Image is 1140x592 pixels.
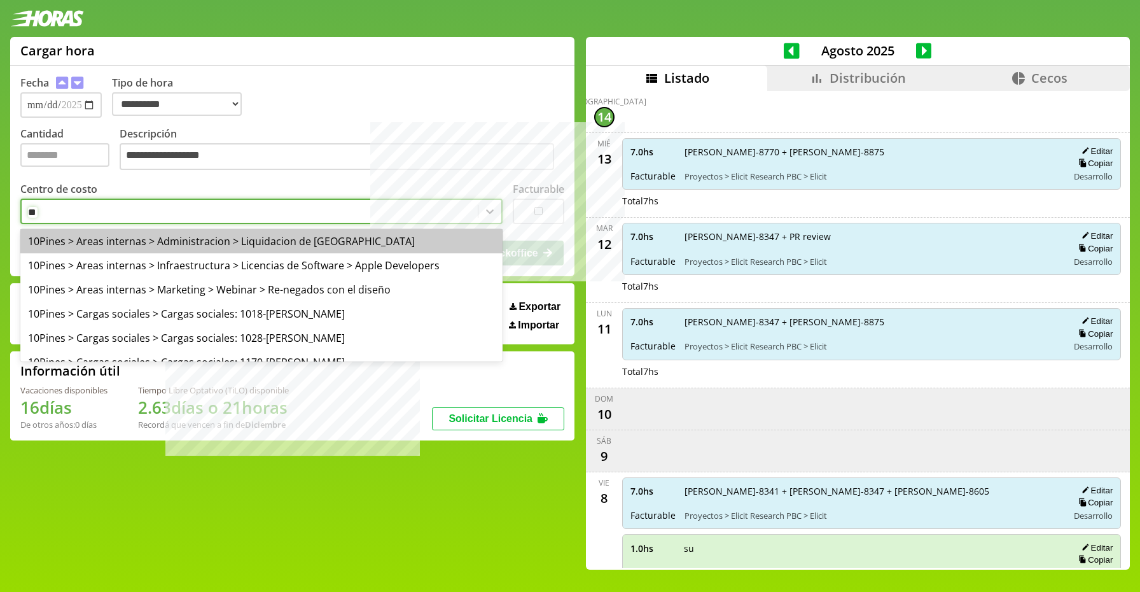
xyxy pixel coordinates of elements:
span: 7.0 hs [630,230,676,243]
div: 9 [594,446,615,467]
button: Copiar [1074,158,1113,169]
div: 10Pines > Areas internas > Administracion > Liquidacion de [GEOGRAPHIC_DATA] [20,229,503,253]
div: dom [595,393,613,404]
span: Desarrollo [1074,510,1113,521]
div: Tiempo Libre Optativo (TiLO) disponible [138,384,289,396]
span: Facturable [630,170,676,182]
span: Solicitar Licencia [448,413,532,424]
button: Editar [1078,542,1113,553]
div: mar [596,223,613,234]
span: Proyectos > Elicit Research PBC > Elicit [685,256,1060,267]
span: Proyectos > Elicit Research PBC > Elicit [685,510,1060,521]
span: Agosto 2025 [800,42,916,59]
div: mié [597,138,611,149]
div: 11 [594,319,615,339]
span: Importar [518,320,559,331]
span: Facturable [630,340,676,352]
div: 10Pines > Areas internas > Infraestructura > Licencias de Software > Apple Developers [20,253,503,278]
span: [PERSON_NAME]-8347 + [PERSON_NAME]-8875 [685,316,1060,328]
span: Facturable [630,255,676,267]
div: 8 [594,488,615,509]
label: Tipo de hora [112,76,252,118]
div: sáb [597,435,611,446]
div: scrollable content [586,91,1130,568]
button: Copiar [1074,497,1113,508]
label: Fecha [20,76,49,90]
input: Cantidad [20,143,109,167]
label: Cantidad [20,127,120,173]
span: 10Pines > Gestion horizontal > Standup semanal [684,567,1060,579]
div: lun [597,308,612,319]
span: Distribución [830,69,906,87]
div: vie [599,477,609,488]
span: Desarrollo [1074,171,1113,182]
img: logotipo [10,10,84,27]
span: 7.0 hs [630,485,676,497]
div: Total 7 hs [622,195,1122,207]
button: Copiar [1074,243,1113,254]
label: Facturable [513,182,564,196]
h2: Información útil [20,362,120,379]
div: 10Pines > Cargas sociales > Cargas sociales: 1170-[PERSON_NAME] [20,350,503,374]
div: Vacaciones disponibles [20,384,108,396]
span: [PERSON_NAME]-8341 + [PERSON_NAME]-8347 + [PERSON_NAME]-8605 [685,485,1060,497]
span: 7.0 hs [630,316,676,328]
button: Copiar [1074,554,1113,565]
span: [PERSON_NAME]-8770 + [PERSON_NAME]-8875 [685,146,1060,158]
span: 1.0 hs [630,542,675,554]
span: su [684,542,1060,554]
select: Tipo de hora [112,92,242,116]
span: Desarrollo [1074,256,1113,267]
div: Total 7 hs [622,365,1122,377]
div: 14 [594,107,615,127]
label: Centro de costo [20,182,97,196]
button: Editar [1078,485,1113,496]
span: Facturable [630,509,676,521]
div: 12 [594,234,615,254]
button: Editar [1078,316,1113,327]
span: Proyectos > Elicit Research PBC > Elicit [685,171,1060,182]
span: 7.0 hs [630,146,676,158]
div: 10 [594,404,615,425]
h1: 16 días [20,396,108,419]
span: Exportar [518,301,560,313]
b: Diciembre [245,419,286,430]
div: Total 7 hs [622,280,1122,292]
div: De otros años: 0 días [20,419,108,430]
h1: 2.63 días o 21 horas [138,396,289,419]
div: 10Pines > Areas internas > Marketing > Webinar > Re-negados con el diseño [20,278,503,302]
div: 10Pines > Cargas sociales > Cargas sociales: 1018-[PERSON_NAME] [20,302,503,326]
span: Desarrollo [1074,567,1113,579]
span: [PERSON_NAME]-8347 + PR review [685,230,1060,243]
button: Editar [1078,230,1113,241]
span: Cecos [1031,69,1067,87]
div: 13 [594,149,615,169]
div: [DEMOGRAPHIC_DATA] [562,96,646,107]
span: Desarrollo [1074,341,1113,352]
button: Editar [1078,146,1113,157]
textarea: Descripción [120,143,554,170]
button: Copiar [1074,328,1113,339]
button: Solicitar Licencia [432,407,564,430]
label: Descripción [120,127,564,173]
div: 10Pines > Cargas sociales > Cargas sociales: 1028-[PERSON_NAME] [20,326,503,350]
h1: Cargar hora [20,42,95,59]
button: Exportar [506,300,564,313]
span: Listado [664,69,709,87]
div: Recordá que vencen a fin de [138,419,289,430]
span: Proyectos > Elicit Research PBC > Elicit [685,341,1060,352]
